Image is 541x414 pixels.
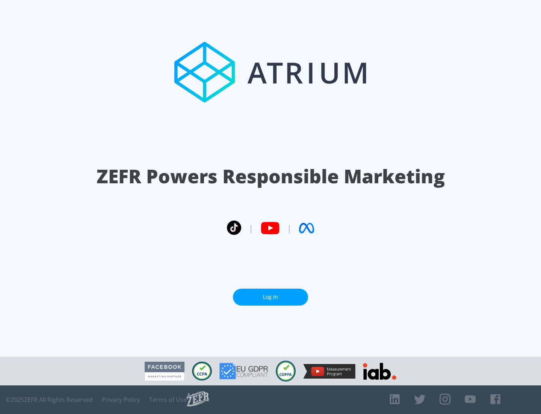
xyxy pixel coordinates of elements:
img: Facebook Marketing Partner [145,362,184,381]
span: | [249,222,253,234]
h1: ZEFR Powers Responsible Marketing [97,163,445,189]
img: GDPR Compliant [219,363,268,379]
a: Privacy Policy [102,396,140,403]
a: Log In [233,289,308,306]
img: COPPA Compliant [276,361,296,382]
img: YouTube Measurement Program [303,364,355,379]
span: | [287,222,292,234]
span: © 2025 ZEFR All Rights Reserved [6,396,93,403]
img: CCPA Compliant [192,362,212,381]
a: Terms of Use [149,396,187,403]
img: IAB [363,363,396,380]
